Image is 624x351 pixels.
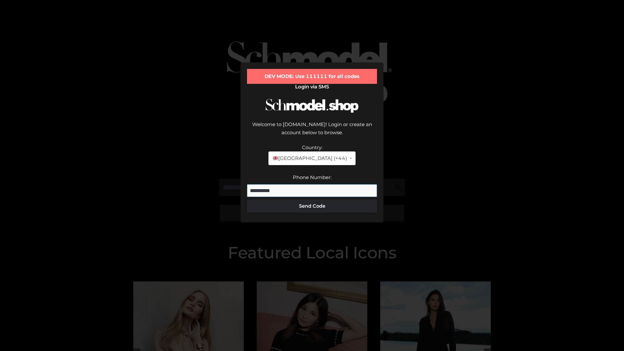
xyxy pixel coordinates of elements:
[247,69,377,84] div: DEV MODE: Use 111111 for all codes
[272,154,347,162] span: [GEOGRAPHIC_DATA] (+44)
[302,144,322,150] label: Country:
[293,174,331,180] label: Phone Number:
[247,200,377,213] button: Send Code
[247,84,377,90] h2: Login via SMS
[273,156,278,161] img: 🇬🇧
[247,120,377,143] div: Welcome to [DOMAIN_NAME]! Login or create an account below to browse.
[263,93,361,119] img: Schmodel Logo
